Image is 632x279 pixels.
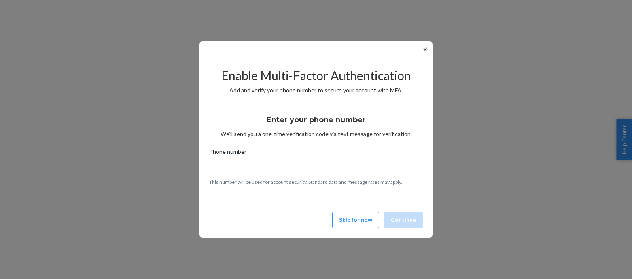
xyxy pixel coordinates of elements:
[421,45,429,54] button: ✕
[267,115,366,125] h3: Enter your phone number
[384,212,423,228] button: Continue
[332,212,379,228] button: Skip for now
[209,108,423,138] div: We’ll send you a one-time verification code via text message for verification.
[209,86,423,94] p: Add and verify your phone number to secure your account with MFA.
[209,148,246,159] span: Phone number
[209,69,423,82] h2: Enable Multi-Factor Authentication
[209,179,423,185] p: This number will be used for account security. Standard data and message rates may apply.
